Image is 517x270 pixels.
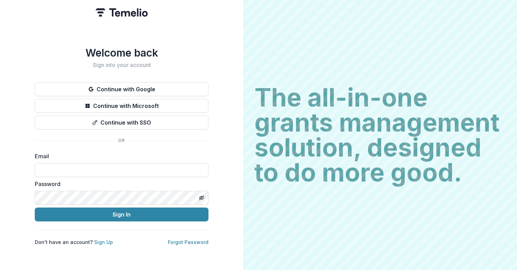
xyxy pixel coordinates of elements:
button: Continue with Microsoft [35,99,208,113]
h1: Welcome back [35,47,208,59]
button: Sign In [35,208,208,221]
img: Temelio [96,8,148,17]
h2: Sign into your account [35,62,208,68]
button: Toggle password visibility [196,192,207,203]
label: Email [35,152,204,160]
button: Continue with Google [35,82,208,96]
button: Continue with SSO [35,116,208,129]
p: Don't have an account? [35,238,113,246]
a: Forgot Password [168,239,208,245]
a: Sign Up [94,239,113,245]
label: Password [35,180,204,188]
